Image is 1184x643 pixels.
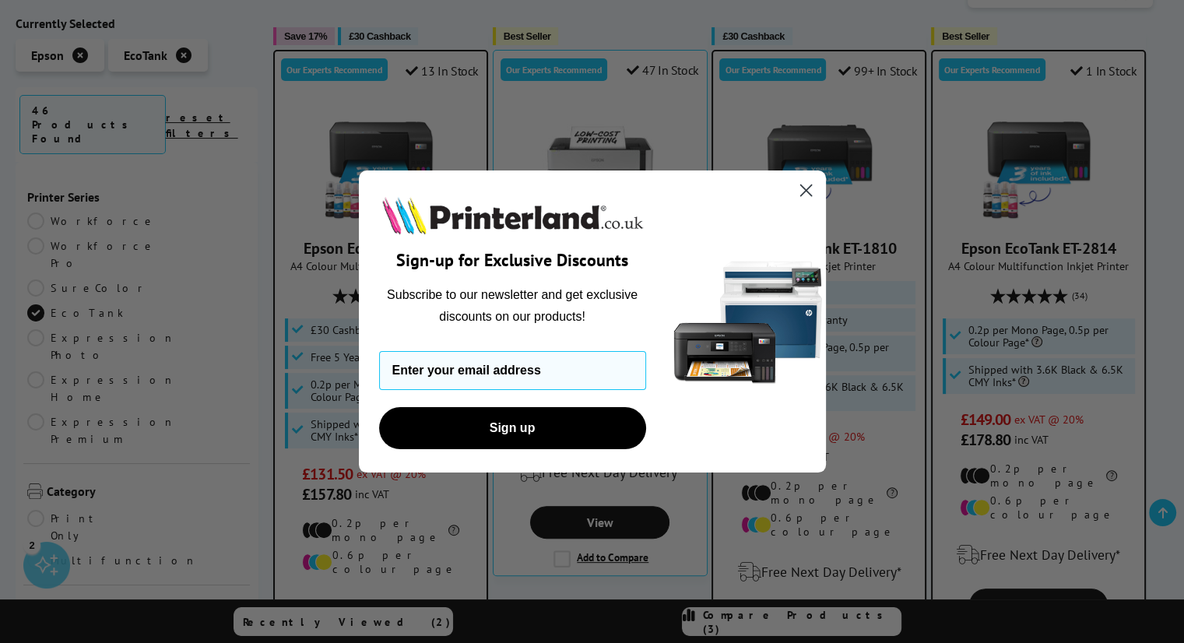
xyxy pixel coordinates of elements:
[792,177,820,204] button: Close dialog
[670,170,826,473] img: 5290a21f-4df8-4860-95f4-ea1e8d0e8904.png
[396,249,628,271] span: Sign-up for Exclusive Discounts
[379,407,646,449] button: Sign up
[379,351,646,390] input: Enter your email address
[379,194,646,237] img: Printerland.co.uk
[387,288,638,323] span: Subscribe to our newsletter and get exclusive discounts on our products!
